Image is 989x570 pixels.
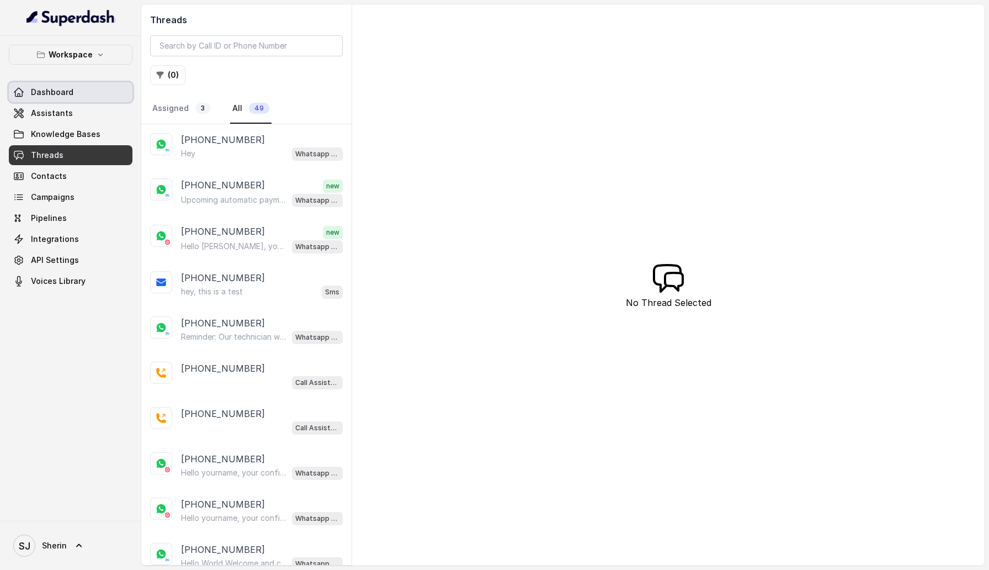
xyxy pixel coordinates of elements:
a: Assistants [9,103,132,123]
p: No Thread Selected [626,296,711,309]
a: Integrations [9,229,132,249]
span: Campaigns [31,192,75,203]
button: (0) [150,65,185,85]
span: Contacts [31,171,67,182]
p: [PHONE_NUMBER] [181,133,265,146]
p: [PHONE_NUMBER] [181,498,265,511]
p: Whatsapp Support [295,332,339,343]
span: Assistants [31,108,73,119]
p: Whatsapp Support [295,468,339,479]
p: Workspace [49,48,93,61]
p: [PHONE_NUMBER] [181,407,265,420]
a: Campaigns [9,187,132,207]
a: All49 [230,94,272,124]
span: Pipelines [31,213,67,224]
p: Reminder: Our technician will visit your location on xy at 2:30 for your broadband installation. ... [181,331,287,342]
a: Sherin [9,530,132,561]
img: light.svg [26,9,115,27]
span: Knowledge Bases [31,129,100,140]
p: [PHONE_NUMBER] [181,271,265,284]
p: Whatsapp Support [295,241,339,252]
span: Integrations [31,234,79,245]
p: [PHONE_NUMBER] [181,362,265,375]
a: API Settings [9,250,132,270]
text: SJ [19,540,30,552]
span: API Settings [31,255,79,266]
span: Dashboard [31,87,73,98]
span: Voices Library [31,276,86,287]
p: Hello World Welcome and congratulations!! This message demonstrates your ability to send a WhatsA... [181,558,287,569]
p: Whatsapp Support [295,558,339,569]
p: [PHONE_NUMBER] [181,543,265,556]
button: Workspace [9,45,132,65]
span: Threads [31,150,63,161]
p: hey, this is a test [181,286,243,297]
p: Call Assistant [295,423,339,434]
a: Knowledge Bases [9,124,132,144]
p: Hello yourname, your confirmation for 23572q is ready. [181,513,287,524]
span: 3 [195,103,210,114]
a: Voices Library [9,271,132,291]
input: Search by Call ID or Phone Number [150,35,343,56]
p: [PHONE_NUMBER] [181,452,265,466]
span: new [323,180,343,193]
p: Upcoming automatic payment Hi [PERSON_NAME], this is to remind you of your upcoming auto-pay: Acc... [181,194,287,205]
nav: Tabs [150,94,343,124]
span: new [323,226,343,239]
a: Threads [9,145,132,165]
p: Call Assistant [295,377,339,388]
h2: Threads [150,13,343,27]
p: Whatsapp Support [295,149,339,160]
p: [PHONE_NUMBER] [181,178,265,193]
a: Assigned3 [150,94,212,124]
span: Sherin [42,540,67,551]
p: Sms [325,287,339,298]
p: Hey [181,148,195,159]
p: [PHONE_NUMBER] [181,225,265,239]
a: Contacts [9,166,132,186]
p: Whatsapp Support [295,195,339,206]
span: 49 [249,103,269,114]
p: Hello [PERSON_NAME], your confirmation for Order is ready. [181,241,287,252]
p: [PHONE_NUMBER] [181,316,265,330]
a: Pipelines [9,208,132,228]
p: Hello yourname, your confirmation for 23572q is ready. [181,467,287,478]
p: Whatsapp Support [295,513,339,524]
a: Dashboard [9,82,132,102]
